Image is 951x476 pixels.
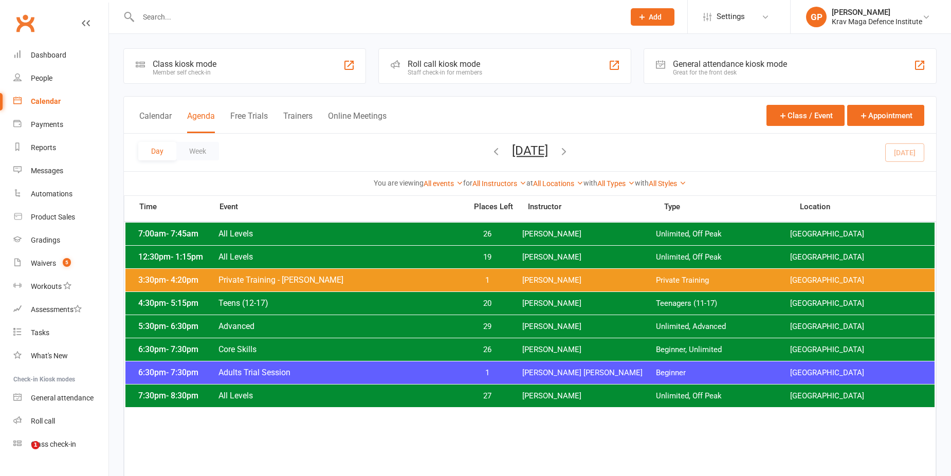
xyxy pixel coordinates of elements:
[31,440,76,448] div: Class check-in
[230,111,268,133] button: Free Trials
[461,276,515,285] span: 1
[13,387,108,410] a: General attendance kiosk mode
[461,391,515,401] span: 27
[136,229,218,239] span: 7:00am
[31,259,56,267] div: Waivers
[136,391,218,400] span: 7:30pm
[31,190,72,198] div: Automations
[800,203,936,211] span: Location
[166,229,198,239] span: - 7:45am
[597,179,635,188] a: All Types
[522,276,656,285] span: [PERSON_NAME]
[522,252,656,262] span: [PERSON_NAME]
[656,252,790,262] span: Unlimited, Off Peak
[31,328,49,337] div: Tasks
[138,142,176,160] button: Day
[153,69,216,76] div: Member self check-in
[790,345,924,355] span: [GEOGRAPHIC_DATA]
[166,298,198,308] span: - 5:15pm
[461,345,515,355] span: 26
[522,229,656,239] span: [PERSON_NAME]
[166,344,198,354] span: - 7:30pm
[461,299,515,308] span: 20
[219,202,467,212] span: Event
[135,10,617,24] input: Search...
[522,368,656,378] span: [PERSON_NAME] [PERSON_NAME]
[512,143,548,158] button: [DATE]
[13,321,108,344] a: Tasks
[656,368,790,378] span: Beginner
[13,159,108,182] a: Messages
[187,111,215,133] button: Agenda
[790,252,924,262] span: [GEOGRAPHIC_DATA]
[136,275,218,285] span: 3:30pm
[790,229,924,239] span: [GEOGRAPHIC_DATA]
[31,352,68,360] div: What's New
[31,120,63,129] div: Payments
[461,252,515,262] span: 19
[424,179,463,188] a: All events
[790,276,924,285] span: [GEOGRAPHIC_DATA]
[649,179,686,188] a: All Styles
[583,179,597,187] strong: with
[153,59,216,69] div: Class kiosk mode
[218,344,461,354] span: Core Skills
[13,206,108,229] a: Product Sales
[218,368,461,377] span: Adults Trial Session
[408,69,482,76] div: Staff check-in for members
[13,90,108,113] a: Calendar
[13,136,108,159] a: Reports
[656,345,790,355] span: Beginner, Unlimited
[472,179,526,188] a: All Instructors
[166,391,198,400] span: - 8:30pm
[461,368,515,378] span: 1
[13,275,108,298] a: Workouts
[31,74,52,82] div: People
[528,203,664,211] span: Instructor
[649,13,662,21] span: Add
[463,179,472,187] strong: for
[171,252,203,262] span: - 1:15pm
[136,368,218,377] span: 6:30pm
[526,179,533,187] strong: at
[656,322,790,332] span: Unlimited, Advanced
[790,368,924,378] span: [GEOGRAPHIC_DATA]
[806,7,827,27] div: GP
[461,322,515,332] span: 29
[790,299,924,308] span: [GEOGRAPHIC_DATA]
[218,252,461,262] span: All Levels
[656,229,790,239] span: Unlimited, Off Peak
[673,69,787,76] div: Great for the front desk
[31,213,75,221] div: Product Sales
[522,391,656,401] span: [PERSON_NAME]
[13,344,108,368] a: What's New
[13,298,108,321] a: Assessments
[13,182,108,206] a: Automations
[13,252,108,275] a: Waivers 5
[13,410,108,433] a: Roll call
[13,67,108,90] a: People
[137,202,219,214] span: Time
[12,10,38,36] a: Clubworx
[139,111,172,133] button: Calendar
[283,111,313,133] button: Trainers
[522,322,656,332] span: [PERSON_NAME]
[664,203,800,211] span: Type
[790,322,924,332] span: [GEOGRAPHIC_DATA]
[31,417,55,425] div: Roll call
[31,236,60,244] div: Gradings
[13,113,108,136] a: Payments
[656,299,790,308] span: Teenagers (11-17)
[31,51,66,59] div: Dashboard
[218,391,461,400] span: All Levels
[218,275,461,285] span: Private Training - [PERSON_NAME]
[136,298,218,308] span: 4:30pm
[136,252,218,262] span: 12:30pm
[13,433,108,456] a: Class kiosk mode
[832,17,922,26] div: Krav Maga Defence Institute
[522,299,656,308] span: [PERSON_NAME]
[31,97,61,105] div: Calendar
[466,203,520,211] span: Places Left
[533,179,583,188] a: All Locations
[166,275,198,285] span: - 4:20pm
